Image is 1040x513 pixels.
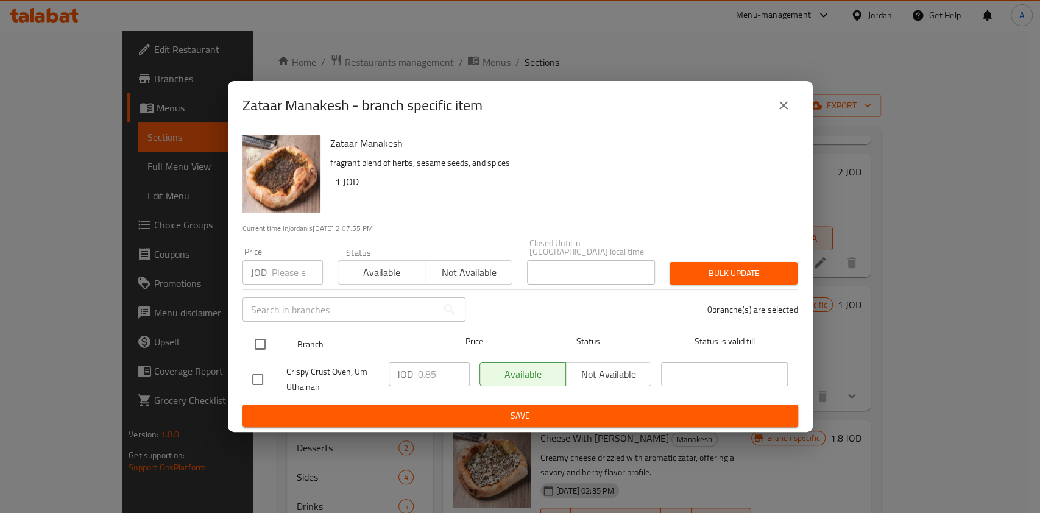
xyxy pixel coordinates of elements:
span: Status is valid till [661,334,788,349]
span: Status [525,334,651,349]
button: close [769,91,798,120]
p: 0 branche(s) are selected [707,303,798,316]
span: Crispy Crust Oven, Um Uthainah [286,364,379,395]
span: Bulk update [679,266,788,281]
input: Please enter price [418,362,470,386]
button: Not available [425,260,512,285]
img: Zataar Manakesh [242,135,320,213]
h2: Zataar Manakesh - branch specific item [242,96,483,115]
p: JOD [397,367,413,381]
input: Search in branches [242,297,437,322]
button: Available [338,260,425,285]
span: Not available [430,264,508,281]
span: Save [252,408,788,423]
span: Available [343,264,420,281]
p: fragrant blend of herbs, sesame seeds, and spices [330,155,788,171]
span: Price [434,334,515,349]
button: Bulk update [670,262,798,285]
input: Please enter price [272,260,323,285]
button: Save [242,405,798,427]
p: Current time in Jordan is [DATE] 2:07:55 PM [242,223,798,234]
h6: 1 JOD [335,173,788,190]
h6: Zataar Manakesh [330,135,788,152]
p: JOD [251,265,267,280]
span: Branch [297,337,424,352]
